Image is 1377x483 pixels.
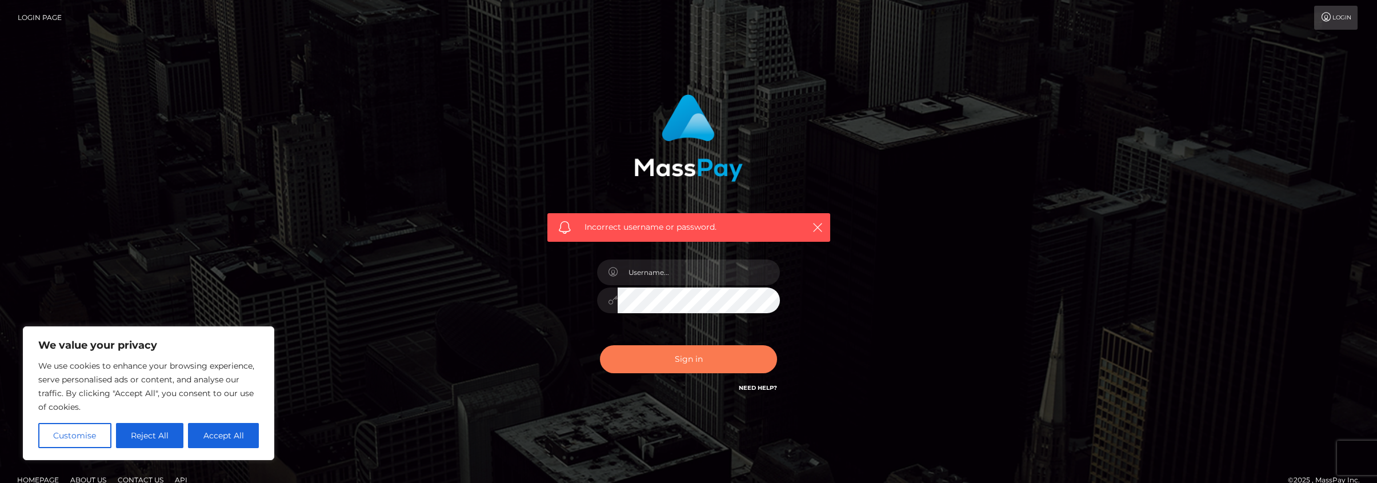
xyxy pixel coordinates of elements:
[18,6,62,30] a: Login Page
[38,338,259,352] p: We value your privacy
[38,359,259,414] p: We use cookies to enhance your browsing experience, serve personalised ads or content, and analys...
[600,345,777,373] button: Sign in
[634,94,743,182] img: MassPay Login
[116,423,184,448] button: Reject All
[23,326,274,460] div: We value your privacy
[1314,6,1358,30] a: Login
[188,423,259,448] button: Accept All
[585,221,793,233] span: Incorrect username or password.
[38,423,111,448] button: Customise
[618,260,780,285] input: Username...
[739,384,777,392] a: Need Help?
